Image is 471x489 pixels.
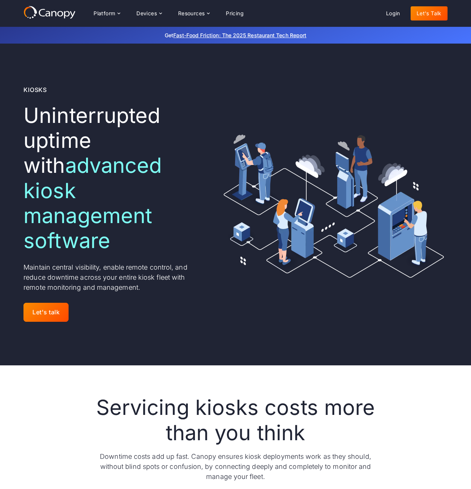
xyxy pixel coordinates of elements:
div: Resources [178,11,205,16]
div: Devices [136,11,157,16]
a: Login [380,6,406,20]
span: advanced kiosk management software [23,153,162,253]
p: Downtime costs add up fast. Canopy ensures kiosk deployments work as they should, without blind s... [92,451,379,482]
div: Devices [130,6,168,21]
p: Get [53,31,418,39]
div: Platform [88,6,126,21]
a: Pricing [220,6,250,20]
a: Let's talk [23,303,69,322]
p: Maintain central visibility, enable remote control, and reduce downtime across your entire kiosk ... [23,262,203,292]
a: Fast-Food Friction: The 2025 Restaurant Tech Report [173,32,306,38]
div: Kiosks [23,85,47,94]
div: Platform [94,11,115,16]
div: Let's talk [32,309,60,316]
h1: Uninterrupted uptime with ‍ [23,103,203,253]
div: Resources [172,6,215,21]
a: Let's Talk [411,6,448,20]
h2: Servicing kiosks costs more than you think [92,395,379,445]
